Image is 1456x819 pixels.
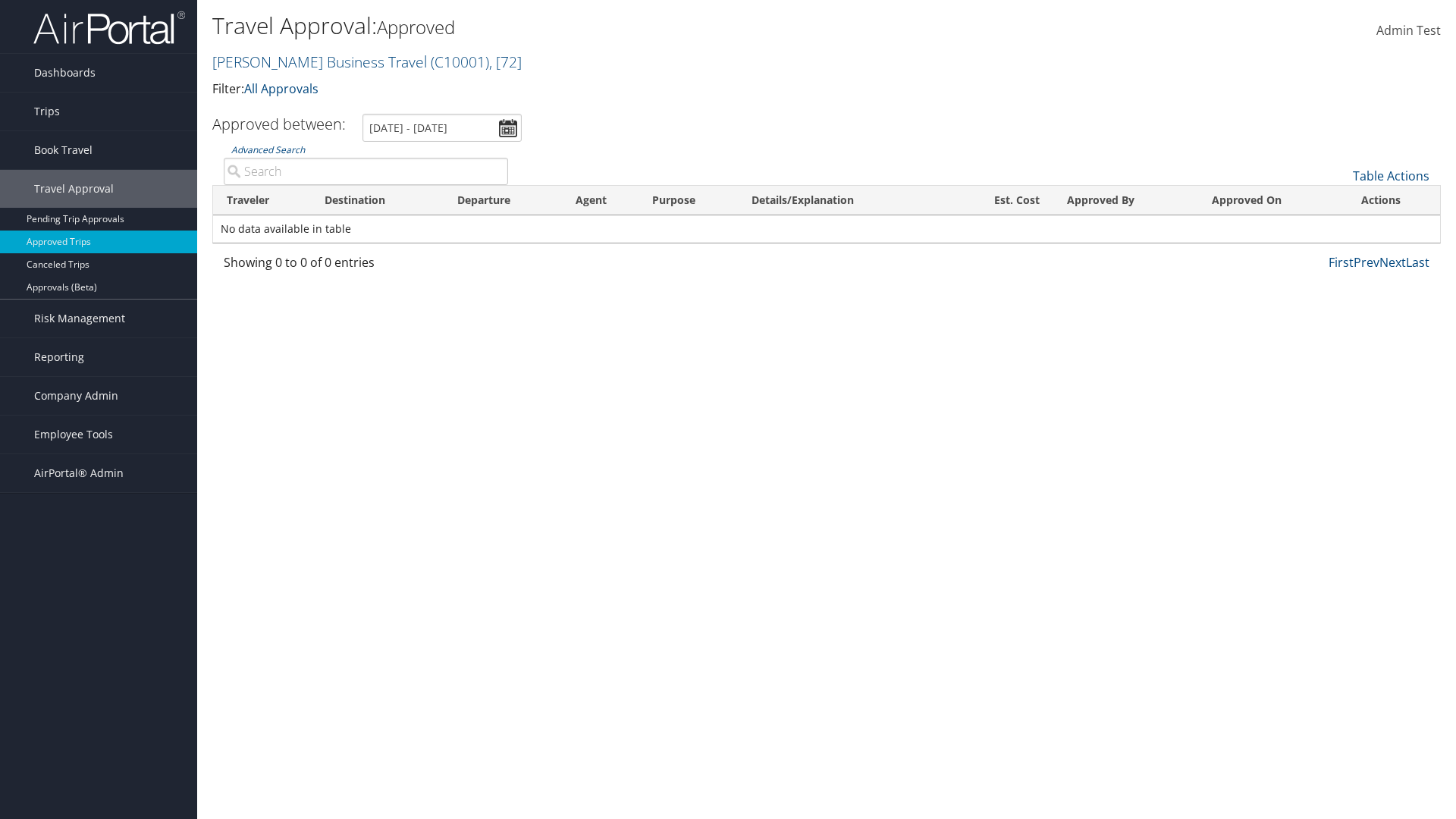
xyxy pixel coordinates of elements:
th: Details/Explanation [738,186,949,215]
input: Advanced Search [224,158,508,185]
a: Advanced Search [231,143,305,156]
span: Travel Approval [34,170,114,208]
th: Est. Cost: activate to sort column ascending [949,186,1053,215]
a: Next [1379,254,1406,271]
h3: Approved between: [212,114,346,134]
span: , [ 72 ] [489,52,522,72]
th: Approved On: activate to sort column ascending [1198,186,1348,215]
a: Table Actions [1353,168,1429,184]
span: Book Travel [34,131,93,169]
span: Reporting [34,338,84,376]
a: All Approvals [244,80,318,97]
th: Destination: activate to sort column ascending [311,186,444,215]
th: Approved By: activate to sort column ascending [1053,186,1199,215]
img: airportal-logo.png [33,10,185,45]
th: Purpose [639,186,737,215]
span: AirPortal® Admin [34,454,124,492]
span: Admin Test [1376,22,1441,39]
th: Traveler: activate to sort column ascending [213,186,311,215]
th: Actions [1348,186,1440,215]
span: ( C10001 ) [431,52,489,72]
div: Showing 0 to 0 of 0 entries [224,253,508,279]
a: Prev [1354,254,1379,271]
span: Risk Management [34,300,125,337]
h1: Travel Approval: [212,10,1031,42]
small: Approved [377,14,455,39]
th: Agent [562,186,639,215]
th: Departure: activate to sort column ascending [444,186,562,215]
input: [DATE] - [DATE] [362,114,522,142]
span: Company Admin [34,377,118,415]
p: Filter: [212,80,1031,99]
a: [PERSON_NAME] Business Travel [212,52,522,72]
span: Trips [34,93,60,130]
span: Dashboards [34,54,96,92]
a: Last [1406,254,1429,271]
a: First [1329,254,1354,271]
a: Admin Test [1376,8,1441,55]
td: No data available in table [213,215,1440,243]
span: Employee Tools [34,416,113,453]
